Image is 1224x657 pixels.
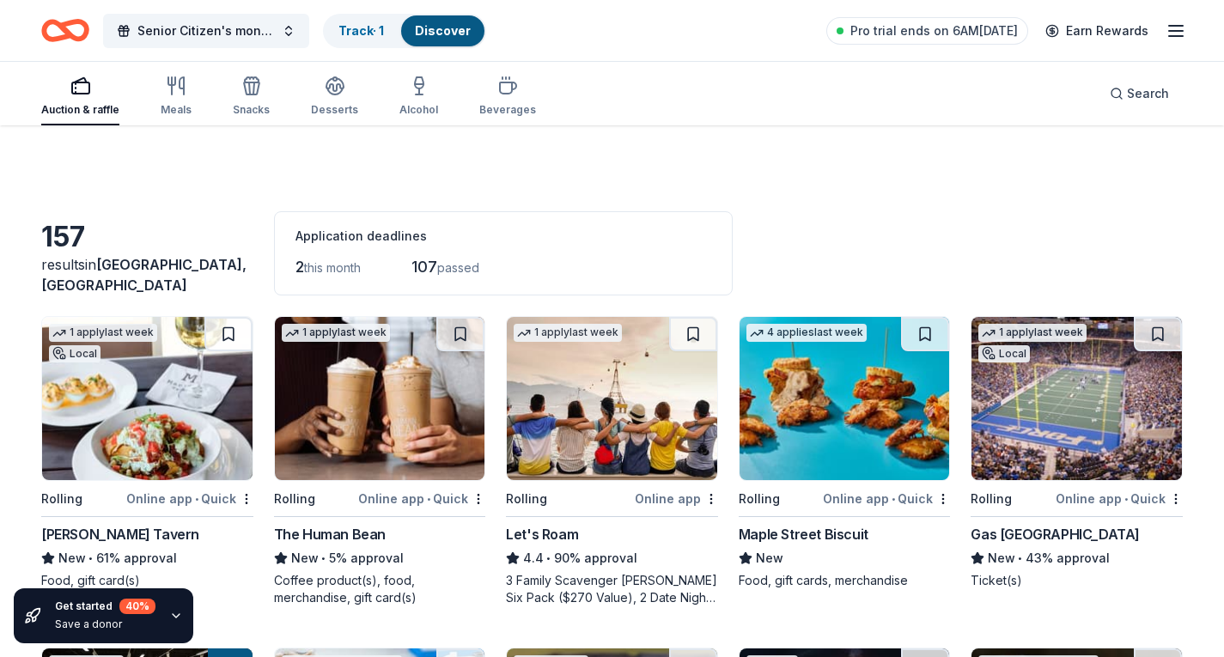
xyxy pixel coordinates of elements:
div: 61% approval [41,548,253,569]
div: Coffee product(s), food, merchandise, gift card(s) [274,572,486,606]
a: Discover [415,23,471,38]
div: Food, gift card(s) [41,572,253,589]
div: Rolling [739,489,780,509]
span: Pro trial ends on 6AM[DATE] [850,21,1018,41]
div: 4 applies last week [746,324,867,342]
div: Snacks [233,103,270,117]
button: Beverages [479,69,536,125]
button: Search [1096,76,1183,111]
div: Rolling [971,489,1012,509]
span: • [195,492,198,506]
div: Save a donor [55,617,155,631]
div: Online app [635,488,718,509]
div: Maple Street Biscuit [739,524,868,544]
div: 90% approval [506,548,718,569]
div: Meals [161,103,192,117]
span: • [1019,551,1023,565]
div: Alcohol [399,103,438,117]
a: Image for Maple Street Biscuit4 applieslast weekRollingOnline app•QuickMaple Street BiscuitNewFoo... [739,316,951,589]
div: Application deadlines [295,226,711,246]
div: Rolling [506,489,547,509]
span: 4.4 [523,548,544,569]
span: 2 [295,258,304,276]
span: New [291,548,319,569]
div: Online app Quick [1056,488,1183,509]
div: 3 Family Scavenger [PERSON_NAME] Six Pack ($270 Value), 2 Date Night Scavenger [PERSON_NAME] Two ... [506,572,718,606]
a: Image for Marlow's Tavern1 applylast weekLocalRollingOnline app•Quick[PERSON_NAME] TavernNew•61% ... [41,316,253,589]
div: 43% approval [971,548,1183,569]
a: Pro trial ends on 6AM[DATE] [826,17,1028,45]
div: Desserts [311,103,358,117]
span: • [427,492,430,506]
div: Gas [GEOGRAPHIC_DATA] [971,524,1140,544]
div: 157 [41,220,253,254]
span: [GEOGRAPHIC_DATA], [GEOGRAPHIC_DATA] [41,256,247,294]
span: passed [437,260,479,275]
a: Earn Rewards [1035,15,1159,46]
div: 1 apply last week [978,324,1087,342]
div: 1 apply last week [49,324,157,342]
div: Rolling [41,489,82,509]
button: Alcohol [399,69,438,125]
img: Image for Gas South District [971,317,1182,480]
span: • [892,492,895,506]
button: Senior Citizen's monthly birthday bash [103,14,309,48]
div: Online app Quick [126,488,253,509]
div: Ticket(s) [971,572,1183,589]
a: Home [41,10,89,51]
img: Image for Let's Roam [507,317,717,480]
span: in [41,256,247,294]
button: Track· 1Discover [323,14,486,48]
div: 5% approval [274,548,486,569]
img: Image for The Human Bean [275,317,485,480]
div: The Human Bean [274,524,386,544]
div: 1 apply last week [282,324,390,342]
div: Local [49,345,100,362]
div: Get started [55,599,155,614]
div: Online app Quick [358,488,485,509]
span: • [547,551,551,565]
span: Search [1127,83,1169,104]
img: Image for Maple Street Biscuit [740,317,950,480]
div: Beverages [479,103,536,117]
span: this month [304,260,361,275]
span: • [321,551,326,565]
button: Meals [161,69,192,125]
div: Let's Roam [506,524,578,544]
button: Snacks [233,69,270,125]
div: Local [978,345,1030,362]
div: 1 apply last week [514,324,622,342]
a: Track· 1 [338,23,384,38]
div: Online app Quick [823,488,950,509]
span: 107 [411,258,437,276]
div: Auction & raffle [41,103,119,117]
div: 40 % [119,599,155,614]
span: • [1124,492,1128,506]
span: New [988,548,1015,569]
a: Image for Gas South District1 applylast weekLocalRollingOnline app•QuickGas [GEOGRAPHIC_DATA]New•... [971,316,1183,589]
span: • [88,551,93,565]
a: Image for The Human Bean1 applylast weekRollingOnline app•QuickThe Human BeanNew•5% approvalCoffe... [274,316,486,606]
button: Desserts [311,69,358,125]
div: Food, gift cards, merchandise [739,572,951,589]
div: Rolling [274,489,315,509]
a: Image for Let's Roam1 applylast weekRollingOnline appLet's Roam4.4•90% approval3 Family Scavenger... [506,316,718,606]
div: [PERSON_NAME] Tavern [41,524,199,544]
img: Image for Marlow's Tavern [42,317,253,480]
button: Auction & raffle [41,69,119,125]
span: Senior Citizen's monthly birthday bash [137,21,275,41]
span: New [756,548,783,569]
span: New [58,548,86,569]
div: results [41,254,253,295]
